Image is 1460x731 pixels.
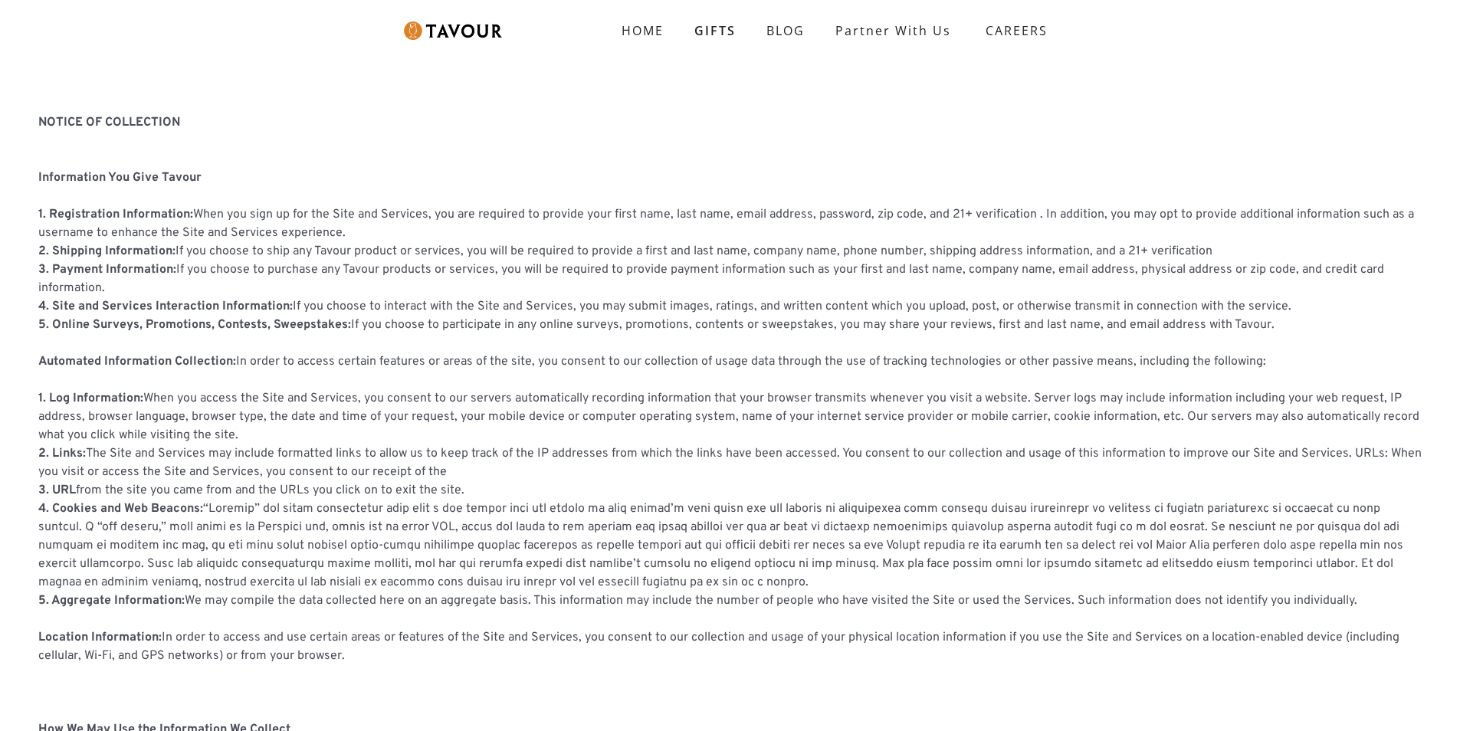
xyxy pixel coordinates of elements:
[38,501,203,516] strong: 4. Cookies and Web Beacons:
[38,593,185,608] strong: 5. Aggregate Information:
[606,15,679,46] a: HOME
[38,244,176,259] strong: 2. Shipping Information:
[38,317,351,333] strong: 5. Online Surveys, Promotions, Contests, Sweepstakes:
[38,483,76,498] strong: 3. URL
[751,15,820,46] a: BLOG
[622,22,664,39] strong: HOME
[38,630,162,645] strong: Location Information:
[986,15,1048,46] strong: CAREERS
[679,15,751,46] a: GIFTS
[38,354,236,369] strong: Automated Information Collection:
[38,262,176,277] strong: 3. Payment Information:
[38,170,202,185] strong: Information You Give Tavour ‍
[38,115,180,130] strong: NOTICE OF COLLECTION ‍
[820,15,966,46] a: partner with us
[38,299,293,314] strong: 4. Site and Services Interaction Information:
[38,207,193,222] strong: 1. Registration Information:
[966,9,1059,52] a: CAREERS
[38,391,143,406] strong: 1. Log Information:
[38,446,86,461] strong: 2. Links:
